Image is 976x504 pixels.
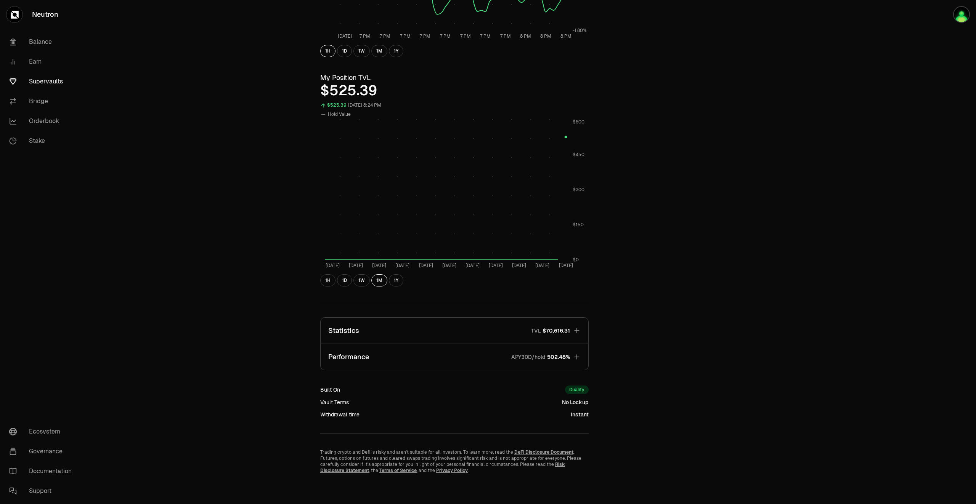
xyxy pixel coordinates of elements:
[573,27,587,34] tspan: -1.80%
[559,262,573,269] tspan: [DATE]
[3,481,82,501] a: Support
[321,344,588,370] button: PerformanceAPY30D/hold502.48%
[349,262,363,269] tspan: [DATE]
[379,467,417,474] a: Terms of Service
[326,262,340,269] tspan: [DATE]
[371,45,387,57] button: 1M
[573,152,584,158] tspan: $450
[320,461,565,474] a: Risk Disclosure Statement
[372,262,386,269] tspan: [DATE]
[395,262,409,269] tspan: [DATE]
[500,33,511,39] tspan: 7 PM
[3,111,82,131] a: Orderbook
[3,52,82,72] a: Earn
[320,83,589,98] div: $525.39
[328,325,359,336] p: Statistics
[573,187,584,193] tspan: $300
[520,33,531,39] tspan: 8 PM
[321,318,588,344] button: StatisticsTVL$70,616.31
[953,6,970,23] img: portefeuilleterra
[560,33,571,39] tspan: 8 PM
[573,119,584,125] tspan: $600
[460,33,471,39] tspan: 7 PM
[320,411,360,418] div: Withdrawal time
[573,257,579,263] tspan: $0
[565,386,589,394] div: Duality
[440,33,451,39] tspan: 7 PM
[3,32,82,52] a: Balance
[3,131,82,151] a: Stake
[535,262,549,269] tspan: [DATE]
[436,467,468,474] a: Privacy Policy
[514,449,573,455] a: DeFi Disclosure Document
[3,91,82,111] a: Bridge
[348,101,381,110] div: [DATE] 8:24 PM
[442,262,456,269] tspan: [DATE]
[571,411,589,418] div: Instant
[328,111,351,117] span: Hold Value
[320,72,589,83] h3: My Position TVL
[337,274,352,286] button: 1D
[320,45,335,57] button: 1H
[320,455,589,474] p: Futures, options on futures and cleared swaps trading involves significant risk and is not approp...
[353,45,370,57] button: 1W
[389,274,403,286] button: 1Y
[419,262,433,269] tspan: [DATE]
[371,274,387,286] button: 1M
[320,449,589,455] p: Trading crypto and Defi is risky and aren't suitable for all investors. To learn more, read the .
[3,442,82,461] a: Governance
[543,327,570,334] span: $70,616.31
[3,422,82,442] a: Ecosystem
[547,353,570,361] span: 502.48%
[562,398,589,406] div: No Lockup
[353,274,370,286] button: 1W
[3,72,82,91] a: Supervaults
[320,386,340,394] div: Built On
[480,33,491,39] tspan: 7 PM
[380,33,390,39] tspan: 7 PM
[420,33,430,39] tspan: 7 PM
[338,33,352,39] tspan: [DATE]
[573,222,584,228] tspan: $150
[337,45,352,57] button: 1D
[328,352,369,362] p: Performance
[400,33,411,39] tspan: 7 PM
[540,33,551,39] tspan: 8 PM
[531,327,541,334] p: TVL
[320,398,349,406] div: Vault Terms
[511,353,546,361] p: APY30D/hold
[489,262,503,269] tspan: [DATE]
[320,274,335,286] button: 1H
[389,45,403,57] button: 1Y
[466,262,480,269] tspan: [DATE]
[512,262,526,269] tspan: [DATE]
[360,33,370,39] tspan: 7 PM
[327,101,347,110] div: $525.39
[3,461,82,481] a: Documentation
